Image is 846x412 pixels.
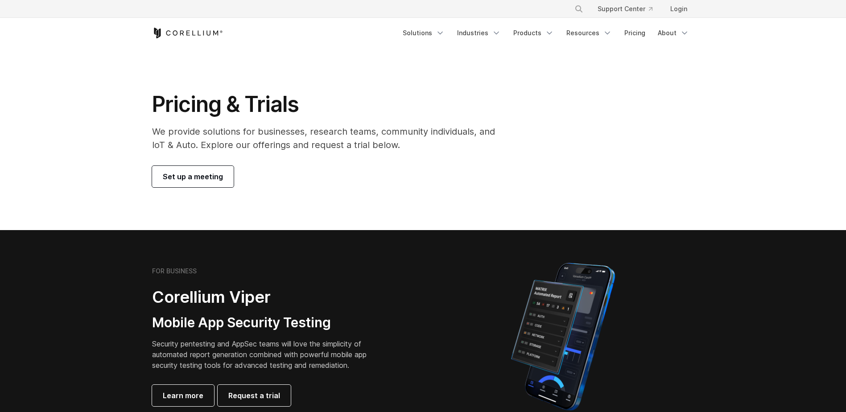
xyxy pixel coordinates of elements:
div: Navigation Menu [564,1,694,17]
a: About [652,25,694,41]
a: Request a trial [218,385,291,406]
p: Security pentesting and AppSec teams will love the simplicity of automated report generation comb... [152,338,380,371]
a: Products [508,25,559,41]
p: We provide solutions for businesses, research teams, community individuals, and IoT & Auto. Explo... [152,125,508,152]
a: Login [663,1,694,17]
a: Industries [452,25,506,41]
h6: FOR BUSINESS [152,267,197,275]
a: Corellium Home [152,28,223,38]
button: Search [571,1,587,17]
span: Learn more [163,390,203,401]
span: Request a trial [228,390,280,401]
h2: Corellium Viper [152,287,380,307]
a: Set up a meeting [152,166,234,187]
a: Solutions [397,25,450,41]
h3: Mobile App Security Testing [152,314,380,331]
a: Resources [561,25,617,41]
a: Support Center [590,1,660,17]
a: Pricing [619,25,651,41]
a: Learn more [152,385,214,406]
span: Set up a meeting [163,171,223,182]
div: Navigation Menu [397,25,694,41]
h1: Pricing & Trials [152,91,508,118]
